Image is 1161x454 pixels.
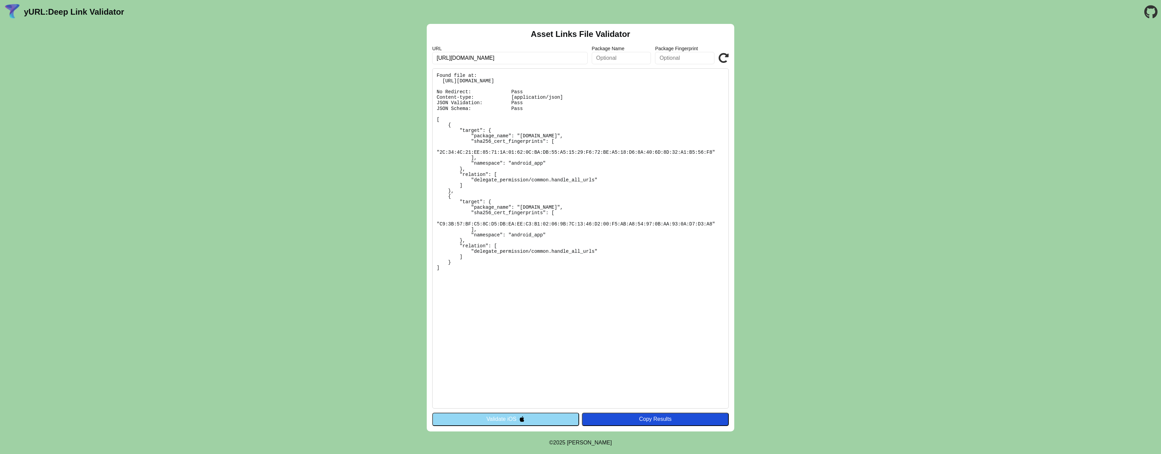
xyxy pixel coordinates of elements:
[592,46,651,51] label: Package Name
[553,440,565,445] span: 2025
[531,29,630,39] h2: Asset Links File Validator
[592,52,651,64] input: Optional
[24,7,124,17] a: yURL:Deep Link Validator
[549,431,612,454] footer: ©
[567,440,612,445] a: Michael Ibragimchayev's Personal Site
[432,52,588,64] input: Required
[519,416,525,422] img: appleIcon.svg
[582,413,729,426] button: Copy Results
[585,416,725,422] div: Copy Results
[432,46,588,51] label: URL
[3,3,21,21] img: yURL Logo
[655,46,714,51] label: Package Fingerprint
[655,52,714,64] input: Optional
[432,68,729,409] pre: Found file at: [URL][DOMAIN_NAME] No Redirect: Pass Content-type: [application/json] JSON Validat...
[432,413,579,426] button: Validate iOS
